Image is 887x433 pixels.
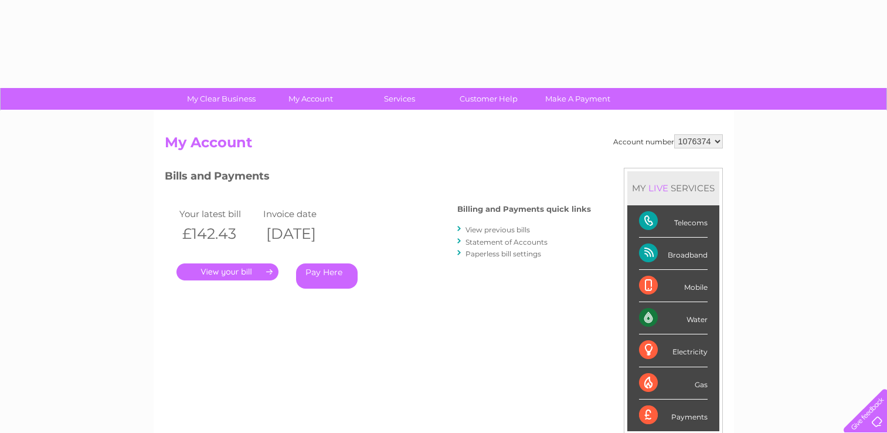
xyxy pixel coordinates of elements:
[176,222,261,246] th: £142.43
[260,206,345,222] td: Invoice date
[639,302,708,334] div: Water
[165,168,591,188] h3: Bills and Payments
[165,134,723,157] h2: My Account
[296,263,358,289] a: Pay Here
[465,238,548,246] a: Statement of Accounts
[260,222,345,246] th: [DATE]
[627,171,719,205] div: MY SERVICES
[176,206,261,222] td: Your latest bill
[440,88,537,110] a: Customer Help
[457,205,591,214] h4: Billing and Payments quick links
[465,225,530,234] a: View previous bills
[173,88,270,110] a: My Clear Business
[465,249,541,258] a: Paperless bill settings
[639,270,708,302] div: Mobile
[529,88,626,110] a: Make A Payment
[639,205,708,238] div: Telecoms
[351,88,448,110] a: Services
[176,263,278,280] a: .
[262,88,359,110] a: My Account
[639,238,708,270] div: Broadband
[646,182,671,194] div: LIVE
[639,367,708,400] div: Gas
[639,400,708,431] div: Payments
[639,334,708,367] div: Electricity
[613,134,723,148] div: Account number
